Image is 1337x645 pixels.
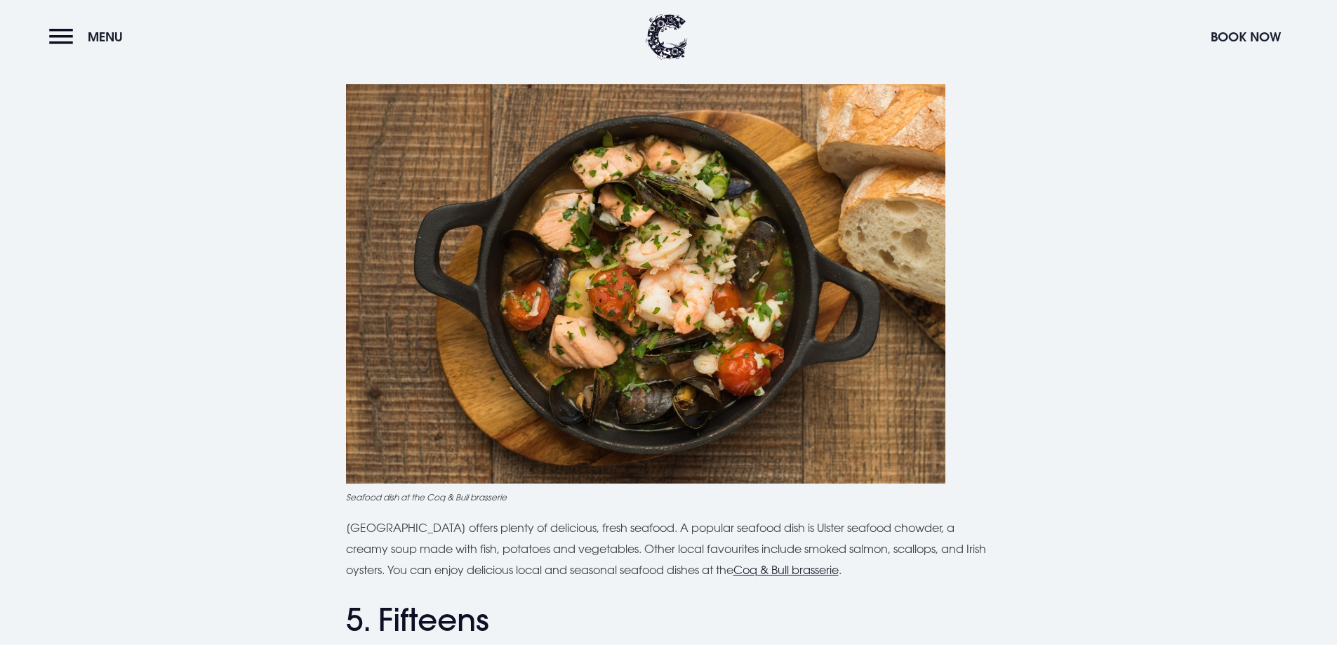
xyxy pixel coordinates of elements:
[88,29,123,45] span: Menu
[49,22,130,52] button: Menu
[346,601,992,639] h2: 5. Fifteens
[646,14,688,60] img: Clandeboye Lodge
[1204,22,1288,52] button: Book Now
[346,517,992,581] p: [GEOGRAPHIC_DATA] offers plenty of delicious, fresh seafood. A popular seafood dish is Ulster sea...
[346,491,992,503] figcaption: Seafood dish at the Coq & Bull brasserie
[733,563,839,577] a: Coq & Bull brasserie
[346,84,945,484] img: Traditional Northern Irish seafood chowder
